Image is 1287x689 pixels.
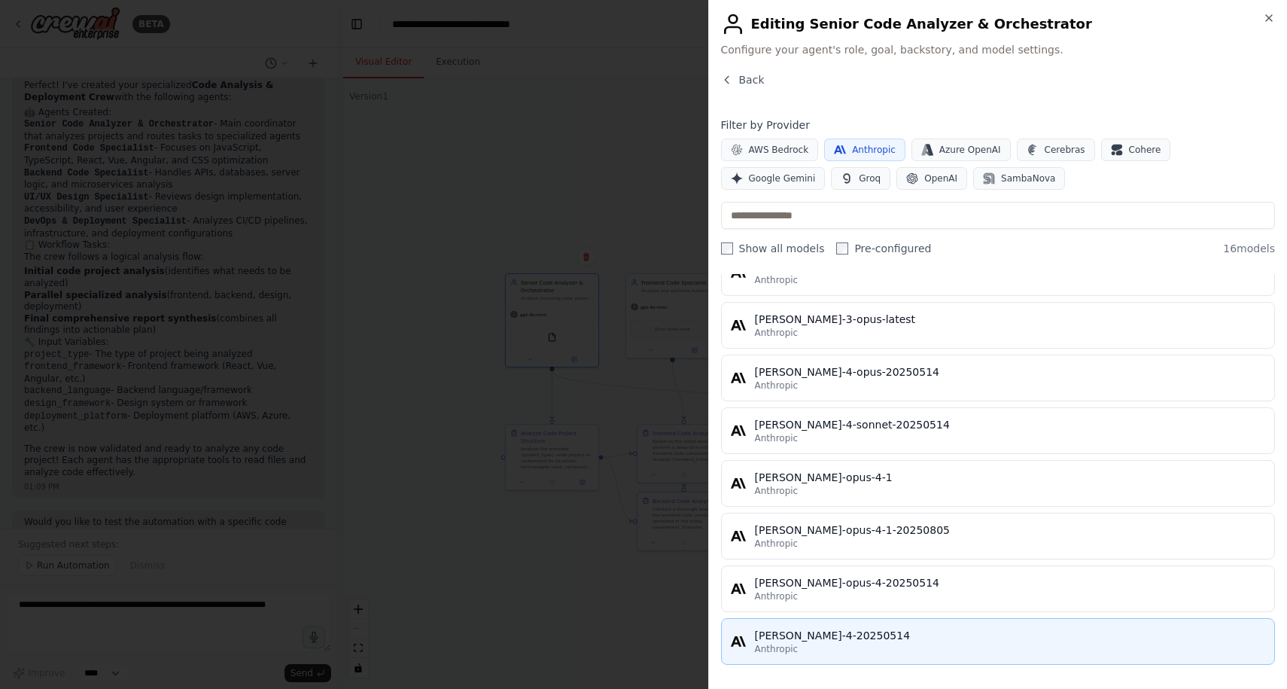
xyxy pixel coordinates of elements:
span: Anthropic [755,380,799,392]
div: [PERSON_NAME]-3-opus-latest [755,312,1266,327]
button: [PERSON_NAME]-opus-4-1Anthropic [721,460,1276,507]
button: [PERSON_NAME]-3-opus-latestAnthropic [721,302,1276,349]
span: Configure your agent's role, goal, backstory, and model settings. [721,42,1276,57]
div: [PERSON_NAME]-opus-4-20250514 [755,575,1266,590]
span: Anthropic [755,485,799,497]
h4: Filter by Provider [721,117,1276,133]
button: [PERSON_NAME]-opus-4-20250514Anthropic [721,566,1276,612]
span: Azure OpenAI [939,144,1001,156]
span: Google Gemini [749,172,816,184]
span: Anthropic [755,327,799,339]
span: Anthropic [852,144,896,156]
input: Pre-configured [836,242,848,255]
button: OpenAI [896,167,967,190]
h2: Editing Senior Code Analyzer & Orchestrator [721,12,1276,36]
span: SambaNova [1001,172,1055,184]
span: Cerebras [1045,144,1085,156]
div: [PERSON_NAME]-opus-4-1-20250805 [755,523,1266,538]
button: [PERSON_NAME]-4-sonnet-20250514Anthropic [721,407,1276,454]
span: OpenAI [924,172,957,184]
button: Google Gemini [721,167,826,190]
span: Back [739,72,765,87]
label: Show all models [721,241,825,256]
button: Groq [831,167,890,190]
button: Cohere [1101,139,1171,161]
button: [PERSON_NAME]-4-20250514Anthropic [721,618,1276,665]
div: [PERSON_NAME]-4-sonnet-20250514 [755,417,1266,432]
button: AWS Bedrock [721,139,819,161]
button: Cerebras [1017,139,1095,161]
span: Cohere [1129,144,1161,156]
div: [PERSON_NAME]-4-opus-20250514 [755,364,1266,380]
span: Anthropic [755,590,799,602]
button: SambaNova [973,167,1065,190]
label: Pre-configured [836,241,931,256]
button: Anthropic [824,139,905,161]
div: [PERSON_NAME]-opus-4-1 [755,470,1266,485]
div: [PERSON_NAME]-4-20250514 [755,628,1266,643]
button: [PERSON_NAME]-opus-4-1-20250805Anthropic [721,513,1276,559]
button: Azure OpenAI [911,139,1011,161]
span: AWS Bedrock [749,144,809,156]
button: Back [721,72,765,87]
span: Anthropic [755,643,799,655]
span: Anthropic [755,432,799,444]
span: Anthropic [755,538,799,550]
button: [PERSON_NAME]-4-opus-20250514Anthropic [721,355,1276,401]
span: Anthropic [755,274,799,286]
span: Groq [859,172,881,184]
span: 16 models [1223,241,1275,256]
input: Show all models [721,242,733,255]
